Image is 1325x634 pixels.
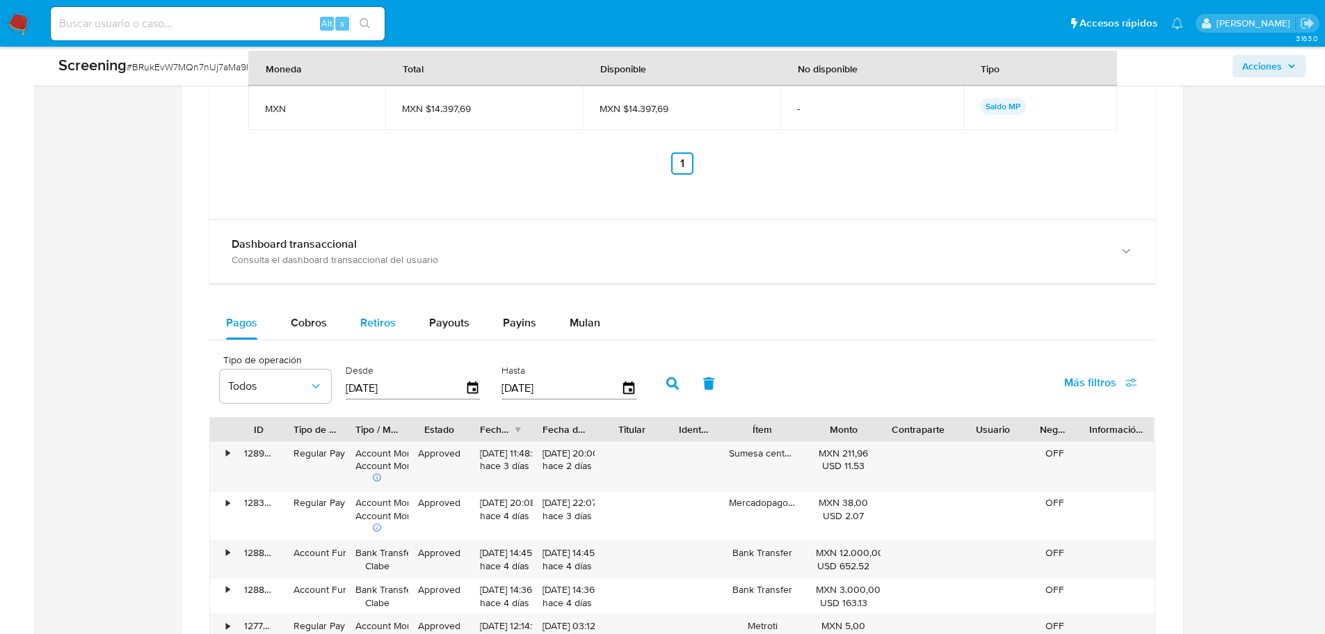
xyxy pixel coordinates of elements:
a: Notificaciones [1171,17,1183,29]
span: s [340,17,344,30]
input: Buscar usuario o caso... [51,15,385,33]
span: Alt [321,17,332,30]
button: search-icon [351,14,379,33]
button: Acciones [1232,55,1306,77]
span: 3.163.0 [1296,33,1318,44]
b: Screening [58,54,127,76]
a: Salir [1300,16,1315,31]
span: # BRukEvW7MQn7nUj7aMa9lrA5 [127,60,263,74]
span: Acciones [1242,55,1282,77]
span: Accesos rápidos [1079,16,1157,31]
p: nicolas.tyrkiel@mercadolibre.com [1216,17,1295,30]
